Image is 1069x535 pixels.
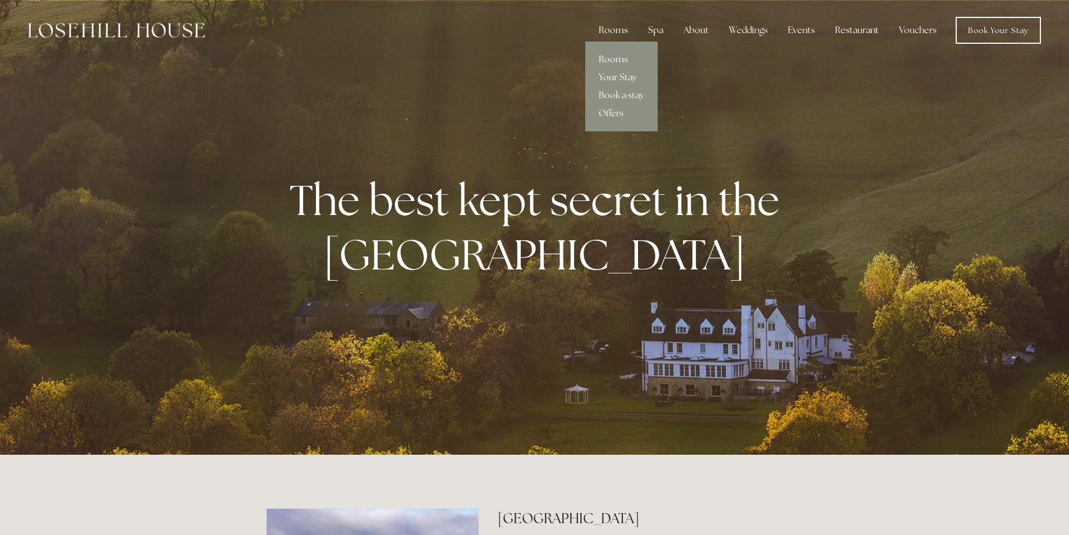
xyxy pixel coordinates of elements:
a: Book Your Stay [956,17,1041,44]
strong: The best kept secret in the [GEOGRAPHIC_DATA] [290,172,788,282]
img: Losehill House [28,23,205,38]
a: Vouchers [890,19,946,42]
a: Offers [585,104,658,122]
div: Restaurant [826,19,888,42]
a: Book a stay [585,86,658,104]
div: Events [779,19,824,42]
div: Spa [639,19,672,42]
h2: [GEOGRAPHIC_DATA] [498,509,802,528]
a: Your Stay [585,68,658,86]
div: About [675,19,718,42]
div: Rooms [590,19,637,42]
div: Weddings [720,19,777,42]
a: Rooms [585,51,658,68]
